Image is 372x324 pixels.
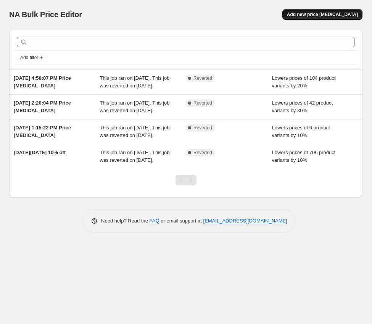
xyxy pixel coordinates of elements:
[193,150,212,156] span: Reverted
[101,218,150,224] span: Need help? Read the
[100,75,170,89] span: This job ran on [DATE]. This job was reverted on [DATE].
[17,53,47,62] button: Add filter
[272,125,330,138] span: Lowers prices of 6 product variants by 10%
[193,100,212,106] span: Reverted
[287,11,358,18] span: Add new price [MEDICAL_DATA]
[176,175,196,185] nav: Pagination
[14,100,71,113] span: [DATE] 2:20:04 PM Price [MEDICAL_DATA]
[100,125,170,138] span: This job ran on [DATE]. This job was reverted on [DATE].
[100,100,170,113] span: This job ran on [DATE]. This job was reverted on [DATE].
[150,218,159,224] a: FAQ
[272,100,333,113] span: Lowers prices of 42 product variants by 30%
[272,75,336,89] span: Lowers prices of 104 product variants by 20%
[9,10,82,19] span: NA Bulk Price Editor
[14,125,71,138] span: [DATE] 1:15:22 PM Price [MEDICAL_DATA]
[193,125,212,131] span: Reverted
[159,218,203,224] span: or email support at
[203,218,287,224] a: [EMAIL_ADDRESS][DOMAIN_NAME]
[14,150,66,155] span: [DATE][DATE] 10% off
[272,150,336,163] span: Lowers prices of 706 product variants by 10%
[282,9,362,20] button: Add new price [MEDICAL_DATA]
[193,75,212,81] span: Reverted
[14,75,71,89] span: [DATE] 4:58:07 PM Price [MEDICAL_DATA]
[20,55,38,61] span: Add filter
[100,150,170,163] span: This job ran on [DATE]. This job was reverted on [DATE].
